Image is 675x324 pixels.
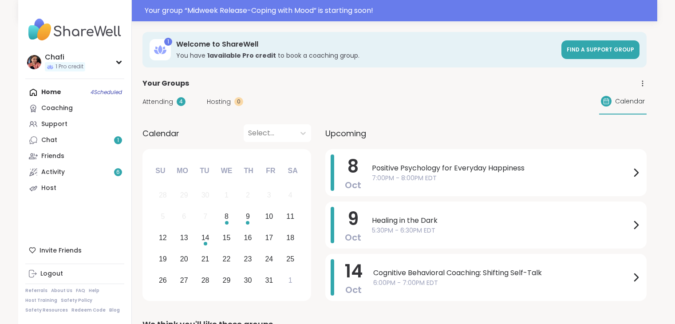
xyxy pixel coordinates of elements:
[25,288,47,294] a: Referrals
[152,185,301,291] div: month 2025-10
[25,297,57,304] a: Host Training
[41,168,65,177] div: Activity
[174,229,193,248] div: Choose Monday, October 13th, 2025
[281,271,300,290] div: Choose Saturday, November 1st, 2025
[196,207,215,226] div: Not available Tuesday, October 7th, 2025
[201,274,209,286] div: 28
[25,100,124,116] a: Coaching
[281,229,300,248] div: Choose Saturday, October 18th, 2025
[180,274,188,286] div: 27
[116,169,120,176] span: 6
[265,253,273,265] div: 24
[159,189,167,201] div: 28
[115,105,122,112] iframe: Spotlight
[238,229,257,248] div: Choose Thursday, October 16th, 2025
[281,249,300,269] div: Choose Saturday, October 25th, 2025
[615,97,645,106] span: Calendar
[25,242,124,258] div: Invite Friends
[201,232,209,244] div: 14
[244,274,252,286] div: 30
[372,226,631,235] span: 5:30PM - 6:30PM EDT
[223,274,231,286] div: 29
[239,161,258,181] div: Th
[51,288,72,294] a: About Us
[182,210,186,222] div: 6
[174,207,193,226] div: Not available Monday, October 6th, 2025
[25,14,124,45] img: ShareWell Nav Logo
[561,40,639,59] a: Find a support group
[217,229,236,248] div: Choose Wednesday, October 15th, 2025
[176,40,556,49] h3: Welcome to ShareWell
[281,207,300,226] div: Choose Saturday, October 11th, 2025
[238,207,257,226] div: Choose Thursday, October 9th, 2025
[325,127,366,139] span: Upcoming
[260,271,279,290] div: Choose Friday, October 31st, 2025
[25,164,124,180] a: Activity6
[372,163,631,174] span: Positive Psychology for Everyday Happiness
[145,5,652,16] div: Your group “ Midweek Release-Coping with Mood ” is starting soon!
[261,161,280,181] div: Fr
[217,249,236,269] div: Choose Wednesday, October 22nd, 2025
[265,274,273,286] div: 31
[234,97,243,106] div: 0
[159,232,167,244] div: 12
[164,38,172,46] div: 1
[25,148,124,164] a: Friends
[267,189,271,201] div: 3
[154,186,173,205] div: Not available Sunday, September 28th, 2025
[117,137,119,144] span: 1
[345,179,361,191] span: Oct
[347,154,359,179] span: 8
[174,186,193,205] div: Not available Monday, September 29th, 2025
[246,210,250,222] div: 9
[142,97,173,107] span: Attending
[25,266,124,282] a: Logout
[345,259,363,284] span: 14
[196,271,215,290] div: Choose Tuesday, October 28th, 2025
[45,52,85,62] div: Chafi
[180,253,188,265] div: 20
[61,297,92,304] a: Safety Policy
[76,288,85,294] a: FAQ
[347,206,359,231] span: 9
[217,207,236,226] div: Choose Wednesday, October 8th, 2025
[177,97,186,106] div: 4
[288,274,292,286] div: 1
[154,207,173,226] div: Not available Sunday, October 5th, 2025
[174,271,193,290] div: Choose Monday, October 27th, 2025
[41,136,57,145] div: Chat
[161,210,165,222] div: 5
[372,174,631,183] span: 7:00PM - 8:00PM EDT
[286,232,294,244] div: 18
[225,189,229,201] div: 1
[142,78,189,89] span: Your Groups
[40,269,63,278] div: Logout
[372,215,631,226] span: Healing in the Dark
[373,278,631,288] span: 6:00PM - 7:00PM EDT
[196,229,215,248] div: Choose Tuesday, October 14th, 2025
[180,232,188,244] div: 13
[41,104,73,113] div: Coaching
[260,249,279,269] div: Choose Friday, October 24th, 2025
[567,46,634,53] span: Find a support group
[25,132,124,148] a: Chat1
[223,253,231,265] div: 22
[27,55,41,69] img: Chafi
[25,307,68,313] a: Safety Resources
[41,152,64,161] div: Friends
[195,161,214,181] div: Tu
[373,268,631,278] span: Cognitive Behavioral Coaching: Shifting Self-Talk
[238,249,257,269] div: Choose Thursday, October 23rd, 2025
[260,207,279,226] div: Choose Friday, October 10th, 2025
[223,232,231,244] div: 15
[109,307,120,313] a: Blog
[150,161,170,181] div: Su
[173,161,192,181] div: Mo
[217,271,236,290] div: Choose Wednesday, October 29th, 2025
[201,253,209,265] div: 21
[260,186,279,205] div: Not available Friday, October 3rd, 2025
[154,229,173,248] div: Choose Sunday, October 12th, 2025
[244,253,252,265] div: 23
[345,284,362,296] span: Oct
[41,120,67,129] div: Support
